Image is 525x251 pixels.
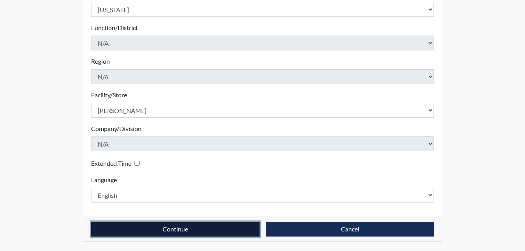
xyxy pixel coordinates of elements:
label: Extended Time [91,159,131,168]
label: Region [91,57,110,66]
label: Language [91,175,117,185]
button: Continue [91,222,260,237]
label: Function/District [91,23,138,32]
label: Company/Division [91,124,142,133]
div: Checking this box will provide the interviewee with an accomodation of extra time to answer each ... [91,158,143,169]
button: Cancel [266,222,434,237]
label: Facility/Store [91,90,127,100]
